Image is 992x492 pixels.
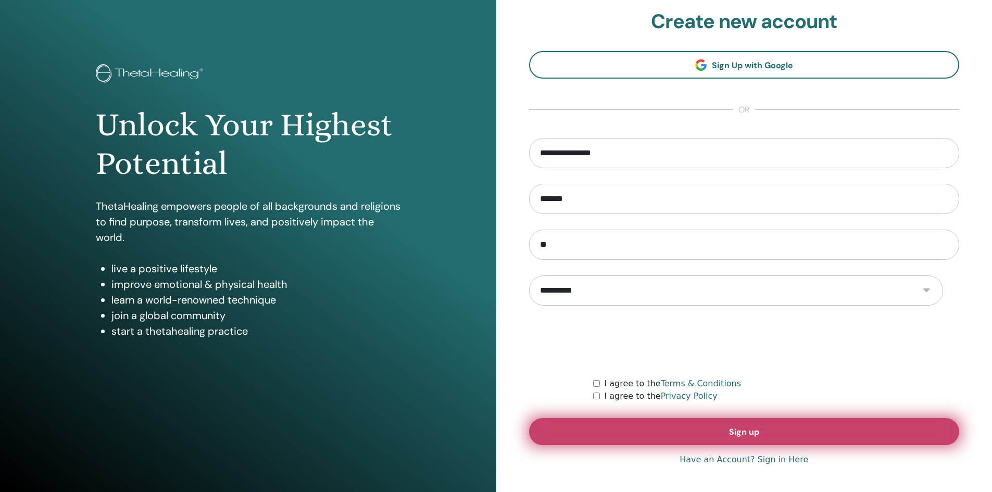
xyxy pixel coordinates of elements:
li: learn a world-renowned technique [111,292,400,308]
h2: Create new account [529,10,960,34]
label: I agree to the [604,390,717,402]
iframe: reCAPTCHA [665,321,823,362]
p: ThetaHealing empowers people of all backgrounds and religions to find purpose, transform lives, a... [96,198,400,245]
li: improve emotional & physical health [111,276,400,292]
a: Terms & Conditions [661,379,741,388]
h1: Unlock Your Highest Potential [96,106,400,183]
a: Have an Account? Sign in Here [680,453,808,466]
li: live a positive lifestyle [111,261,400,276]
label: I agree to the [604,377,741,390]
span: or [733,104,755,116]
li: start a thetahealing practice [111,323,400,339]
button: Sign up [529,418,960,445]
a: Privacy Policy [661,391,718,401]
span: Sign Up with Google [712,60,793,71]
li: join a global community [111,308,400,323]
a: Sign Up with Google [529,51,960,79]
span: Sign up [729,426,759,437]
